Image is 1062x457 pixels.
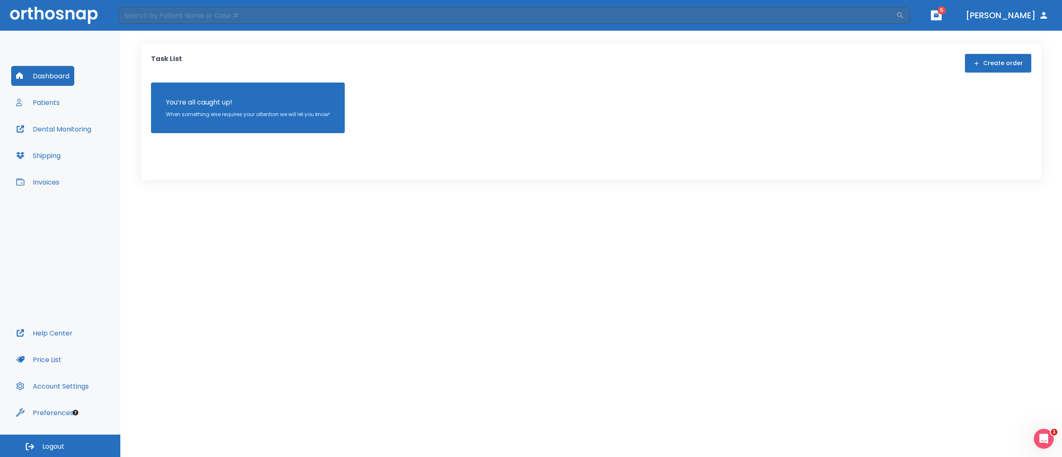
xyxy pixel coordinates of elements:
p: Task List [151,54,182,73]
button: Price List [11,350,66,369]
iframe: Intercom live chat [1034,429,1054,449]
button: Dashboard [11,66,74,86]
img: Orthosnap [10,7,98,24]
span: Logout [42,442,64,451]
button: Dental Monitoring [11,119,96,139]
button: Patients [11,92,65,112]
span: 1 [1051,429,1057,435]
button: Help Center [11,323,78,343]
span: 5 [938,6,946,15]
div: Tooltip anchor [72,409,79,416]
button: Preferences [11,403,78,423]
button: Create order [965,54,1031,73]
button: Invoices [11,172,64,192]
button: Shipping [11,146,66,165]
p: When something else requires your attention we will let you know! [166,111,330,118]
button: Account Settings [11,376,94,396]
input: Search by Patient Name or Case # [119,7,896,24]
button: [PERSON_NAME] [962,8,1052,23]
p: You’re all caught up! [166,97,330,107]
